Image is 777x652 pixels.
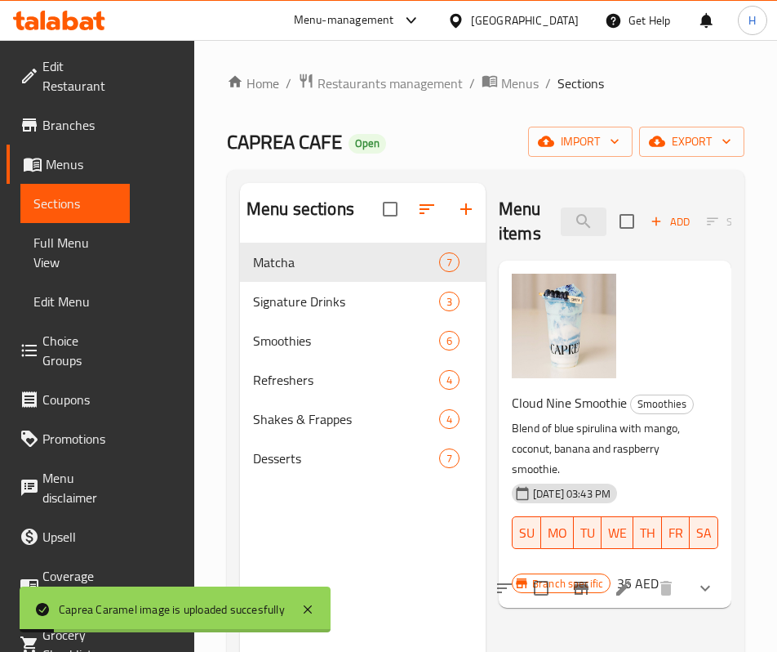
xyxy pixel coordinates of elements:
span: SU [519,521,535,545]
span: Menus [501,74,539,93]
span: Promotions [42,429,117,449]
a: Coverage Report [7,556,130,615]
span: 7 [440,451,459,467]
button: SA [690,516,718,549]
span: export [652,132,731,152]
button: FR [662,516,690,549]
button: Branch-specific-item [562,569,601,608]
span: Select to update [524,571,558,605]
div: Shakes & Frappes4 [240,400,486,439]
a: Promotions [7,419,130,458]
a: Edit Restaurant [7,47,130,105]
button: show more [686,569,725,608]
span: Signature Drinks [253,292,439,311]
div: Desserts7 [240,439,486,478]
span: Branches [42,115,117,135]
span: TH [640,521,655,545]
input: search [561,208,606,236]
span: 4 [440,373,459,388]
span: Sections [557,74,604,93]
span: Smoothies [253,331,439,351]
svg: Show Choices [695,578,715,598]
span: Menus [46,154,117,174]
a: Sections [20,184,130,223]
span: FR [668,521,683,545]
button: MO [541,516,574,549]
span: import [541,132,619,152]
span: Desserts [253,449,439,468]
h2: Menu items [499,197,541,246]
button: Add [644,209,696,234]
span: Coverage Report [42,566,117,605]
div: Menu-management [294,11,394,30]
li: / [469,74,475,93]
button: TU [574,516,602,549]
a: Upsell [7,517,130,556]
a: Edit menu item [614,578,633,598]
p: Blend of blue spirulina with mango, coconut, banana and raspberry smoothie. [512,418,705,480]
button: import [528,127,633,157]
span: MO [548,521,567,545]
a: Edit Menu [20,282,130,321]
li: / [286,74,291,93]
span: Restaurants management [317,74,463,93]
div: Smoothies6 [240,321,486,360]
div: Signature Drinks3 [240,282,486,321]
span: Open [349,136,386,150]
div: Smoothies [630,395,694,414]
a: Choice Groups [7,321,130,380]
span: Upsell [42,527,117,547]
span: Matcha [253,252,439,272]
a: Full Menu View [20,223,130,282]
div: Refreshers4 [240,360,486,400]
span: [DATE] 03:43 PM [526,486,617,502]
a: Branches [7,105,130,145]
span: Sections [33,194,117,213]
button: SU [512,516,541,549]
a: Restaurants management [298,73,463,94]
h2: Menu sections [246,197,354,221]
span: WE [608,521,627,545]
span: Coupons [42,390,117,409]
span: Cloud Nine Smoothie [512,391,627,415]
nav: Menu sections [240,236,486,485]
button: TH [633,516,662,549]
span: Add [648,212,692,231]
div: Caprea Caramel image is uploaded succesfully [59,601,285,619]
span: Choice Groups [42,331,117,370]
span: Shakes & Frappes [253,409,439,429]
nav: breadcrumb [227,73,744,94]
span: 4 [440,412,459,427]
span: Edit Restaurant [42,56,117,96]
img: Cloud Nine Smoothie [512,274,616,378]
span: SA [696,521,712,545]
div: Matcha7 [240,243,486,282]
span: CAPREA CAFE [227,123,342,160]
div: [GEOGRAPHIC_DATA] [471,11,579,29]
div: items [439,370,460,390]
button: delete [646,569,686,608]
span: 7 [440,255,459,270]
a: Coupons [7,380,130,419]
span: Select section [610,204,644,239]
span: Refreshers [253,370,439,390]
span: Add item [644,209,696,234]
span: Smoothies [631,395,693,413]
span: TU [580,521,595,545]
span: Menu disclaimer [42,468,117,507]
li: / [545,74,551,93]
span: 6 [440,333,459,349]
span: Full Menu View [33,233,117,272]
span: Select section first [696,209,762,234]
button: sort-choices [485,569,524,608]
span: Edit Menu [33,292,117,311]
a: Menus [482,73,539,94]
a: Home [227,74,279,93]
button: WE [602,516,633,549]
span: 3 [440,294,459,310]
a: Menus [7,145,130,184]
button: export [639,127,744,157]
span: H [748,11,756,29]
a: Menu disclaimer [7,458,130,517]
